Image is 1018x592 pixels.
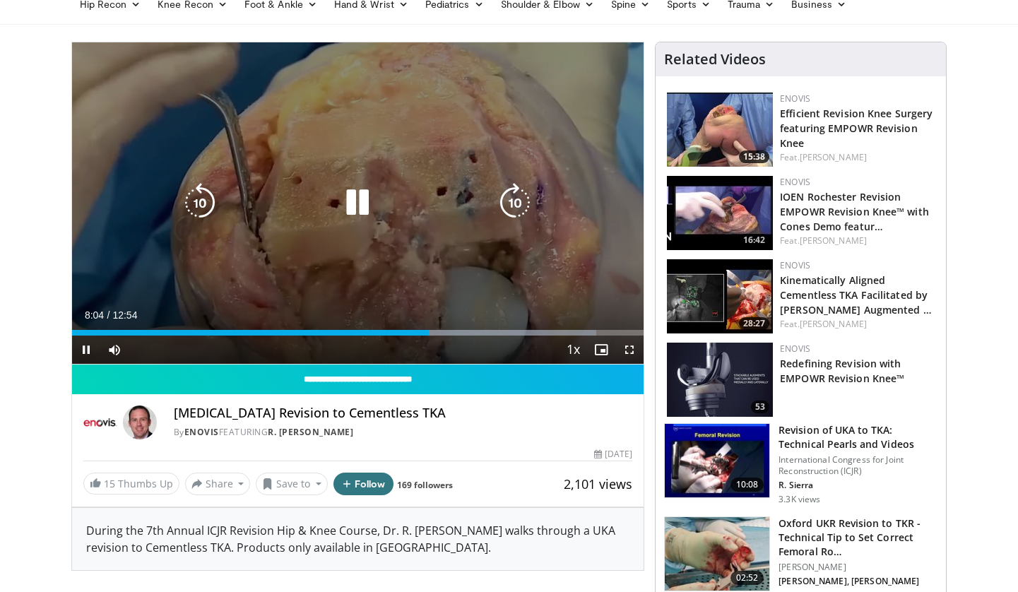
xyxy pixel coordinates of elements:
[779,562,937,573] p: [PERSON_NAME]
[85,309,104,321] span: 8:04
[72,42,644,365] video-js: Video Player
[780,259,810,271] a: Enovis
[664,51,766,68] h4: Related Videos
[72,508,644,570] div: During the 7th Annual ICJR Revision Hip & Knee Course, Dr. R. [PERSON_NAME] walks through a UKA r...
[72,330,644,336] div: Progress Bar
[667,259,773,333] a: 28:27
[397,479,453,491] a: 169 followers
[751,401,769,413] span: 53
[594,448,632,461] div: [DATE]
[83,473,179,495] a: 15 Thumbs Up
[739,234,769,247] span: 16:42
[800,318,867,330] a: [PERSON_NAME]
[667,343,773,417] img: 1bcaa5bd-c9cf-491a-a556-1337fa9bfb8c.150x105_q85_crop-smart_upscale.jpg
[615,336,644,364] button: Fullscreen
[730,571,764,585] span: 02:52
[730,478,764,492] span: 10:08
[779,576,937,587] p: [PERSON_NAME], [PERSON_NAME]
[780,273,932,316] a: Kinematically Aligned Cementless TKA Facilitated by [PERSON_NAME] Augmented …
[333,473,394,495] button: Follow
[779,480,937,491] p: R. Sierra
[780,190,929,233] a: IOEN Rochester Revision EMPOWR Revision Knee™ with Cones Demo featur…
[268,426,353,438] a: R. [PERSON_NAME]
[185,473,251,495] button: Share
[256,473,328,495] button: Save to
[72,336,100,364] button: Pause
[780,93,810,105] a: Enovis
[104,477,115,490] span: 15
[100,336,129,364] button: Mute
[780,151,935,164] div: Feat.
[779,454,937,477] p: International Congress for Joint Reconstruction (ICJR)
[780,107,933,150] a: Efficient Revision Knee Surgery featuring EMPOWR Revision Knee
[587,336,615,364] button: Enable picture-in-picture mode
[112,309,137,321] span: 12:54
[123,405,157,439] img: Avatar
[665,517,769,591] img: ee6748d4-48cf-4ff5-8653-54a5d14c2f69.150x105_q85_crop-smart_upscale.jpg
[739,317,769,330] span: 28:27
[800,151,867,163] a: [PERSON_NAME]
[780,357,904,385] a: Redefining Revision with EMPOWR Revision Knee™
[800,235,867,247] a: [PERSON_NAME]
[667,176,773,250] a: 16:42
[667,259,773,333] img: c9ff072b-fb29-474b-9468-fe1ef3588e05.150x105_q85_crop-smart_upscale.jpg
[780,343,810,355] a: Enovis
[780,318,935,331] div: Feat.
[664,423,937,505] a: 10:08 Revision of UKA to TKA: Technical Pearls and Videos International Congress for Joint Recons...
[667,343,773,417] a: 53
[667,93,773,167] img: 2c6dc023-217a-48ee-ae3e-ea951bf834f3.150x105_q85_crop-smart_upscale.jpg
[665,424,769,497] img: 9178dbf3-5ee4-4ecb-bec3-d6a21ab1ed0c.150x105_q85_crop-smart_upscale.jpg
[779,423,937,451] h3: Revision of UKA to TKA: Technical Pearls and Videos
[780,176,810,188] a: Enovis
[667,93,773,167] a: 15:38
[739,150,769,163] span: 15:38
[83,405,117,439] img: Enovis
[184,426,219,438] a: Enovis
[174,405,633,421] h4: [MEDICAL_DATA] Revision to Cementless TKA
[780,235,935,247] div: Feat.
[779,494,820,505] p: 3.3K views
[107,309,110,321] span: /
[564,475,632,492] span: 2,101 views
[779,516,937,559] h3: Oxford UKR Revision to TKR - Technical Tip to Set Correct Femoral Ro…
[559,336,587,364] button: Playback Rate
[174,426,633,439] div: By FEATURING
[667,176,773,250] img: b5850bff-7d8d-4b16-9255-f8ff9f89da25.150x105_q85_crop-smart_upscale.jpg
